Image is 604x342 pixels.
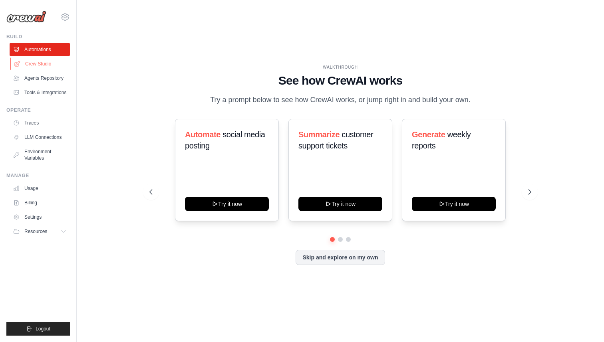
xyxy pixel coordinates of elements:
button: Try it now [298,197,382,211]
button: Logout [6,322,70,336]
div: Build [6,34,70,40]
span: weekly reports [412,130,471,150]
h1: See how CrewAI works [149,73,532,88]
a: Traces [10,117,70,129]
span: Summarize [298,130,340,139]
a: LLM Connections [10,131,70,144]
div: Manage [6,172,70,179]
span: Logout [36,326,50,332]
p: Try a prompt below to see how CrewAI works, or jump right in and build your own. [206,94,475,106]
span: social media posting [185,130,265,150]
div: WALKTHROUGH [149,64,532,70]
a: Crew Studio [10,57,71,70]
a: Usage [10,182,70,195]
a: Environment Variables [10,145,70,164]
a: Automations [10,43,70,56]
button: Resources [10,225,70,238]
span: Generate [412,130,445,139]
div: Operate [6,107,70,113]
span: Automate [185,130,221,139]
button: Try it now [185,197,269,211]
img: Logo [6,11,46,23]
span: Resources [24,228,47,235]
a: Agents Repository [10,72,70,85]
button: Skip and explore on my own [296,250,385,265]
button: Try it now [412,197,496,211]
a: Settings [10,211,70,223]
a: Tools & Integrations [10,86,70,99]
span: customer support tickets [298,130,373,150]
a: Billing [10,196,70,209]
